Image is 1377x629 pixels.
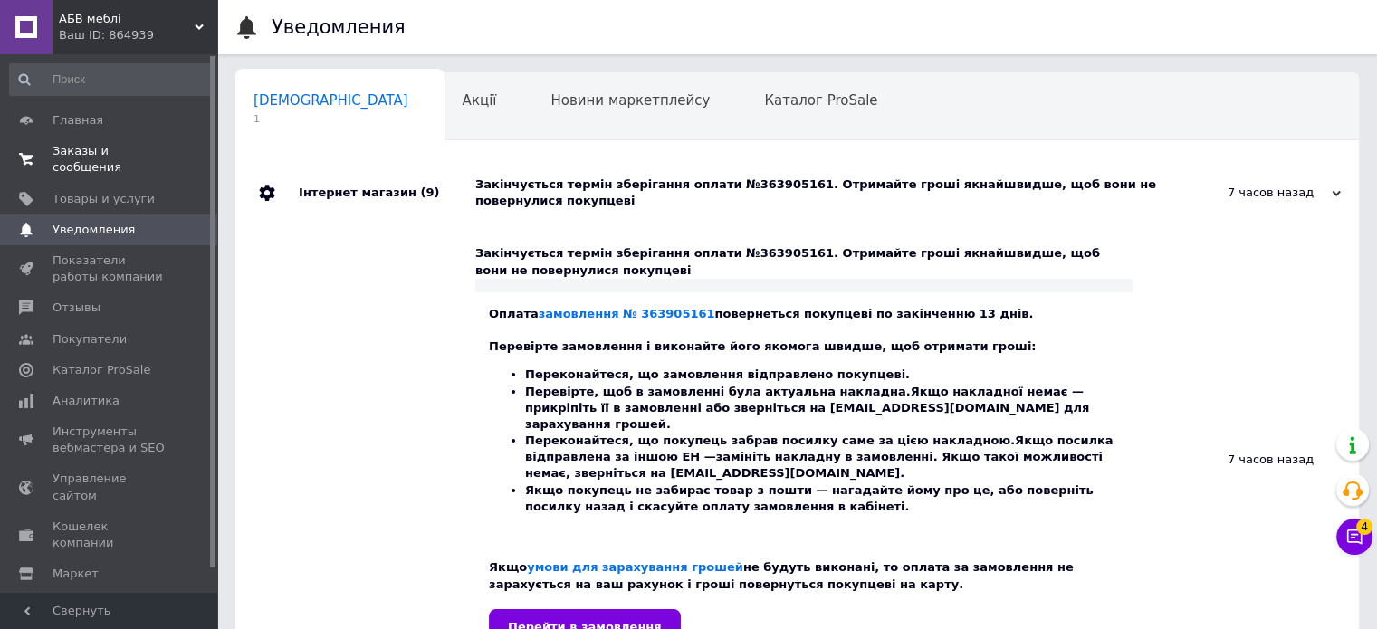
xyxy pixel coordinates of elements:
[475,176,1160,209] div: Закінчується термін зберігання оплати №363905161. Отримайте гроші якнайшвидше, щоб вони не поверн...
[1356,519,1372,535] span: 4
[764,92,877,109] span: Каталог ProSale
[53,331,127,348] span: Покупатели
[525,367,1119,383] li: Переконайтеся, що замовлення відправлено покупцеві.
[525,482,1119,515] li: Якщо покупець не забирає товар з пошти — нагадайте йому про це, або поверніть посилку назад і ска...
[420,186,439,199] span: (9)
[550,92,710,109] span: Новини маркетплейсу
[911,385,1084,398] b: Якщо накладної немає —
[53,519,167,551] span: Кошелек компании
[53,253,167,285] span: Показатели работы компании
[299,158,475,227] div: Інтернет магазин
[53,424,167,456] span: Инструменты вебмастера и SEO
[463,92,497,109] span: Акції
[53,393,120,409] span: Аналитика
[53,222,135,238] span: Уведомления
[525,384,1119,434] li: Перевірте, щоб в замовленні була актуальна накладна. прикріпіть її в замовленні або зверніться на...
[53,362,150,378] span: Каталог ProSale
[475,245,1133,278] div: Закінчується термін зберігання оплати №363905161. Отримайте гроші якнайшвидше, щоб вони не поверн...
[272,16,406,38] h1: Уведомления
[1336,519,1372,555] button: Чат с покупателем4
[53,112,103,129] span: Главная
[53,471,167,503] span: Управление сайтом
[525,433,1119,482] li: Переконайтеся, що покупець забрав посилку саме за цією накладною. замініть накладну в замовленні....
[1160,185,1341,201] div: 7 часов назад
[53,566,99,582] span: Маркет
[253,92,408,109] span: [DEMOGRAPHIC_DATA]
[53,191,155,207] span: Товары и услуги
[59,27,217,43] div: Ваш ID: 864939
[539,307,715,320] a: замовлення № 363905161
[527,560,743,574] a: умови для зарахування грошей
[59,11,195,27] span: АБВ меблі
[53,300,100,316] span: Отзывы
[53,143,167,176] span: Заказы и сообщения
[253,112,408,126] span: 1
[9,63,214,96] input: Поиск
